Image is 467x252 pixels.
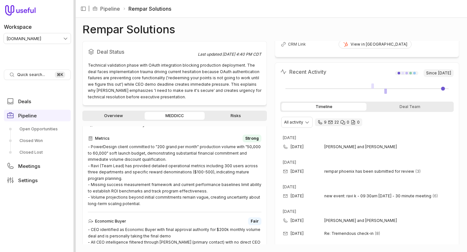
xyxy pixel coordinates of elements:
span: [PERSON_NAME] and [PERSON_NAME] [324,218,443,223]
label: Workspace [4,23,32,31]
div: Pipeline submenu [4,124,71,158]
h2: Recent Activity [280,68,326,76]
a: Overview [84,112,143,120]
a: Closed Won [4,136,71,146]
span: 8 emails in thread [375,231,380,236]
a: Closed Lost [4,147,71,158]
span: Pipeline [18,113,37,118]
div: Economic Buyer [88,217,261,225]
h1: Rempar Solutions [82,26,175,33]
li: Rempar Solutions [123,5,171,13]
div: View in [GEOGRAPHIC_DATA] [343,42,407,47]
time: [DATE] 4:40 PM CDT [222,52,261,57]
span: Fair [251,219,259,224]
div: Technical validation phase with OAuth integration blocking production deployment. The deal faces ... [88,62,261,100]
div: Metrics [88,135,261,142]
a: Settings [4,174,71,186]
div: Deal Team [368,103,453,111]
div: Last updated [198,52,261,57]
button: Collapse sidebar [78,4,88,14]
time: [DATE] [283,184,296,189]
span: Quick search... [17,72,45,77]
span: Deals [18,99,31,104]
time: [DATE] [291,218,304,223]
h2: Deal Status [88,47,198,57]
span: CRM Link [288,42,306,47]
span: Meetings [18,164,40,169]
time: [DATE] [291,169,304,174]
time: [DATE] [438,71,451,76]
a: View in [GEOGRAPHIC_DATA] [339,40,412,49]
a: Deals [4,95,71,107]
span: 6 emails in thread [433,193,438,199]
div: 9 calls and 22 email threads [315,118,362,126]
span: | [88,5,90,13]
span: Settings [18,178,38,183]
kbd: ⌘ K [55,71,65,78]
time: [DATE] [291,231,304,236]
div: Timeline [281,103,366,111]
a: Open Opportunities [4,124,71,134]
span: new event: ravi k - 09:30am [DATE] - 30 minute meeting [324,193,431,199]
a: Risks [206,112,266,120]
a: Pipeline [4,110,71,121]
span: 3 emails in thread [415,169,421,174]
time: [DATE] [291,144,304,149]
a: Pipeline [100,5,120,13]
div: - PowerDesign client committed to "200 grand per month" production volume with "50,000 to 60,000"... [88,144,261,207]
span: Re: Tremendous check-in [324,231,374,236]
time: [DATE] [283,160,296,165]
time: [DATE] [283,209,296,214]
span: rempar phoenix has been submitted for review [324,169,414,174]
time: [DATE] [291,193,304,199]
span: Since [424,69,454,77]
time: [DATE] [283,135,296,140]
span: [PERSON_NAME] and [PERSON_NAME] [324,144,443,149]
a: MEDDICC [145,112,204,120]
a: Meetings [4,160,71,172]
span: Strong [245,136,259,141]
